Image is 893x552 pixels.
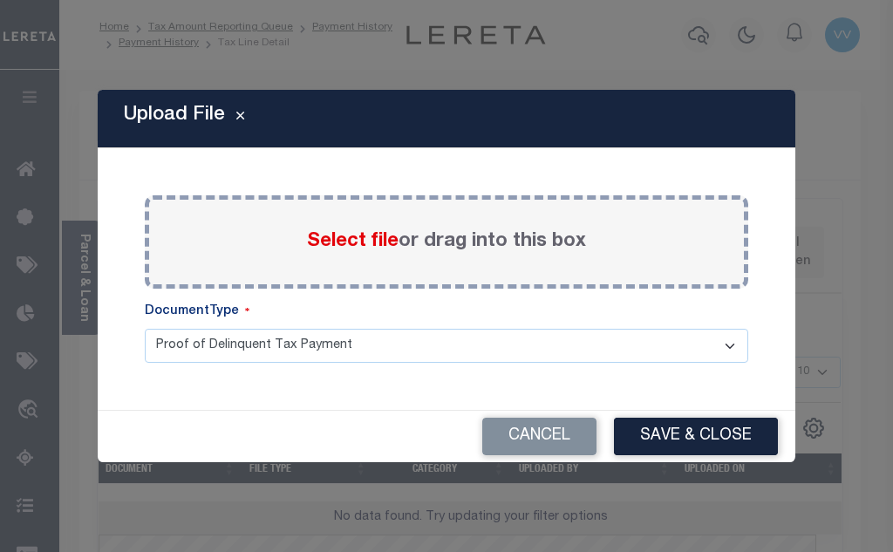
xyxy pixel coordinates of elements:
button: Save & Close [614,418,778,455]
button: Close [225,108,256,129]
button: Cancel [482,418,596,455]
h5: Upload File [124,104,225,126]
span: Select file [307,232,399,251]
label: or drag into this box [307,228,586,256]
label: DocumentType [145,303,249,322]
